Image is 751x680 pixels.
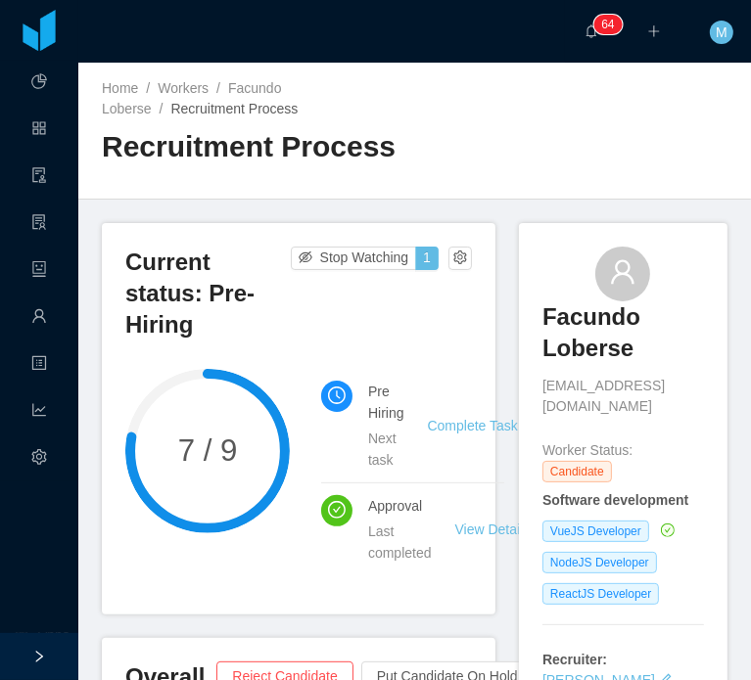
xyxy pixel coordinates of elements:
span: Candidate [542,461,612,482]
a: Complete Task [428,418,518,433]
span: 7 / 9 [125,435,290,466]
span: Recruitment Process [170,101,298,116]
span: / [216,80,220,96]
span: / [160,101,164,116]
span: [EMAIL_ADDRESS][DOMAIN_NAME] [542,376,704,417]
a: Workers [158,80,209,96]
i: icon: user [609,258,636,286]
span: ReactJS Developer [542,583,659,605]
span: NodeJS Developer [542,552,657,573]
strong: Software development [542,492,688,508]
a: icon: pie-chart [31,63,47,104]
i: icon: check-circle [328,501,346,519]
a: View Details [455,521,531,537]
a: icon: audit [31,157,47,198]
a: icon: profile [31,344,47,385]
h3: Facundo Loberse [542,301,704,365]
a: Facundo Loberse [542,301,704,377]
span: VueJS Developer [542,521,649,542]
a: icon: robot [31,250,47,292]
h4: Approval [368,495,432,517]
strong: Recruiter: [542,652,607,667]
div: Next task [368,428,404,471]
a: icon: check-circle [657,522,675,538]
i: icon: clock-circle [328,386,346,404]
i: icon: setting [31,440,47,479]
div: Last completed [368,521,432,564]
a: icon: user [31,297,47,339]
a: Home [102,80,138,96]
i: icon: line-chart [31,393,47,432]
p: 6 [601,15,608,34]
i: icon: check-circle [661,523,675,537]
a: icon: appstore [31,110,47,151]
button: icon: eye-invisibleStop Watching [291,247,417,270]
p: 4 [608,15,615,34]
button: 1 [415,247,439,270]
i: icon: bell [585,24,598,38]
span: / [146,80,150,96]
i: icon: plus [647,24,661,38]
span: M [716,21,728,44]
h2: Recruitment Process [102,127,415,167]
i: icon: solution [31,205,47,245]
button: icon: setting [448,247,472,270]
h3: Current status: Pre-Hiring [125,247,291,341]
sup: 64 [593,15,622,34]
h4: Pre Hiring [368,381,404,424]
span: Worker Status: [542,442,633,458]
